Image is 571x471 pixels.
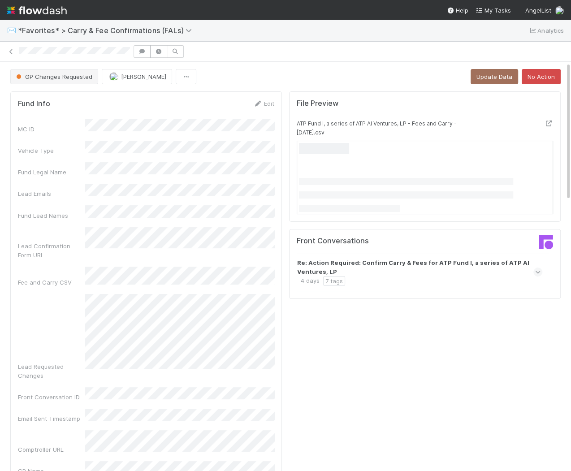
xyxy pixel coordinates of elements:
[297,120,457,136] small: ATP Fund I, a series of ATP AI Ventures, LP - Fees and Carry - [DATE].csv
[18,125,85,134] div: MC ID
[14,73,92,80] span: GP Changes Requested
[18,211,85,220] div: Fund Lead Names
[301,276,320,286] div: 4 days
[18,445,85,454] div: Comptroller URL
[18,189,85,198] div: Lead Emails
[297,99,338,108] h5: File Preview
[525,7,551,14] span: AngelList
[7,26,16,34] span: ✉️
[447,6,468,15] div: Help
[121,73,166,80] span: [PERSON_NAME]
[297,237,418,246] h5: Front Conversations
[18,278,85,287] div: Fee and Carry CSV
[539,235,553,249] img: front-logo-b4b721b83371efbadf0a.svg
[18,393,85,402] div: Front Conversation ID
[476,6,511,15] a: My Tasks
[528,25,564,36] a: Analytics
[10,69,98,84] button: GP Changes Requested
[18,99,50,108] h5: Fund Info
[555,6,564,15] img: avatar_eed832e9-978b-43e4-b51e-96e46fa5184b.png
[109,72,118,81] img: avatar_eed832e9-978b-43e4-b51e-96e46fa5184b.png
[18,146,85,155] div: Vehicle Type
[18,414,85,423] div: Email Sent Timestamp
[297,258,540,276] strong: Re: Action Required: Confirm Carry & Fees for ATP Fund I, a series of ATP AI Ventures, LP
[522,69,561,84] button: No Action
[18,362,85,380] div: Lead Requested Changes
[7,3,67,18] img: logo-inverted-e16ddd16eac7371096b0.svg
[476,7,511,14] span: My Tasks
[18,26,196,35] span: *Favorites* > Carry & Fee Confirmations (FALs)
[18,242,85,259] div: Lead Confirmation Form URL
[323,276,345,286] div: 7 tags
[102,69,172,84] button: [PERSON_NAME]
[18,168,85,177] div: Fund Legal Name
[253,100,274,107] a: Edit
[471,69,518,84] button: Update Data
